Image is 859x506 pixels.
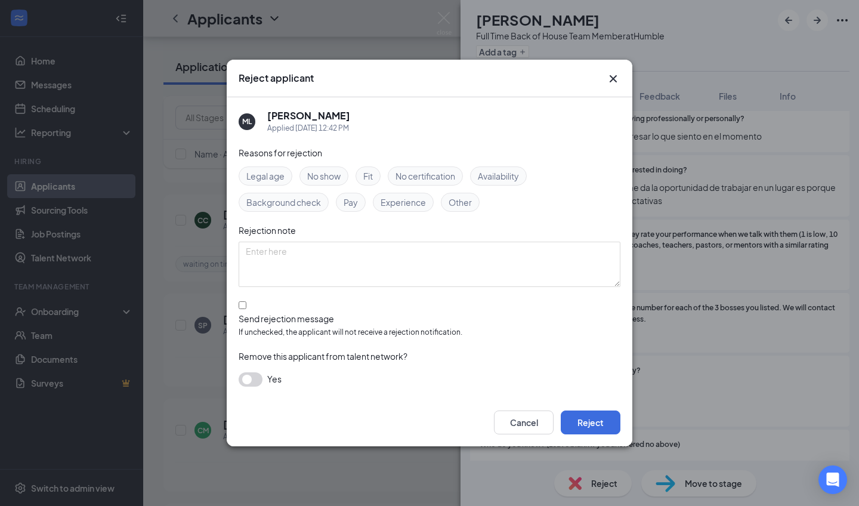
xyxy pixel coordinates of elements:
span: Availability [478,169,519,183]
span: Rejection note [239,225,296,236]
div: Applied [DATE] 12:42 PM [267,122,350,134]
span: Remove this applicant from talent network? [239,351,407,362]
span: Other [449,196,472,209]
span: No show [307,169,341,183]
h5: [PERSON_NAME] [267,109,350,122]
span: Reasons for rejection [239,147,322,158]
button: Cancel [494,411,554,434]
div: ML [242,116,252,126]
button: Close [606,72,620,86]
svg: Cross [606,72,620,86]
span: Background check [246,196,321,209]
span: Experience [381,196,426,209]
span: Pay [344,196,358,209]
div: Open Intercom Messenger [818,465,847,494]
span: No certification [395,169,455,183]
input: Send rejection messageIf unchecked, the applicant will not receive a rejection notification. [239,301,246,309]
span: If unchecked, the applicant will not receive a rejection notification. [239,327,620,338]
span: Legal age [246,169,285,183]
h3: Reject applicant [239,72,314,85]
div: Send rejection message [239,313,620,325]
span: Yes [267,372,282,385]
span: Fit [363,169,373,183]
button: Reject [561,411,620,434]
